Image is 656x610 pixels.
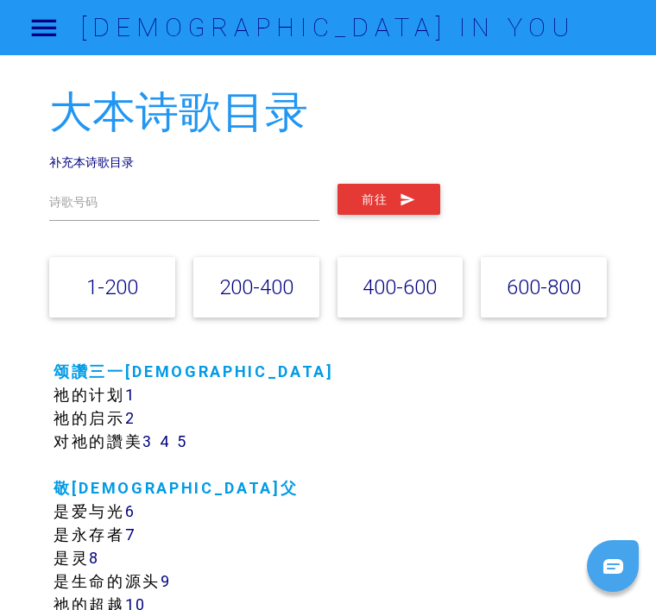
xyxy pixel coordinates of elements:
a: 颂讚三一[DEMOGRAPHIC_DATA] [54,362,334,381]
a: 敬[DEMOGRAPHIC_DATA]父 [54,478,298,498]
a: 6 [125,501,136,521]
button: 前往 [337,184,440,215]
a: 8 [89,548,100,568]
a: 7 [125,525,137,544]
a: 补充本诗歌目录 [49,154,134,170]
a: 1-200 [86,274,138,299]
a: 9 [161,571,172,591]
a: 5 [177,431,188,451]
h2: 大本诗歌目录 [49,89,607,136]
a: 1 [125,385,136,405]
a: 2 [125,408,136,428]
a: 4 [160,431,172,451]
a: 600-800 [507,274,581,299]
a: 200-400 [219,274,293,299]
label: 诗歌号码 [49,193,98,211]
a: 3 [142,431,154,451]
a: 400-600 [363,274,437,299]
